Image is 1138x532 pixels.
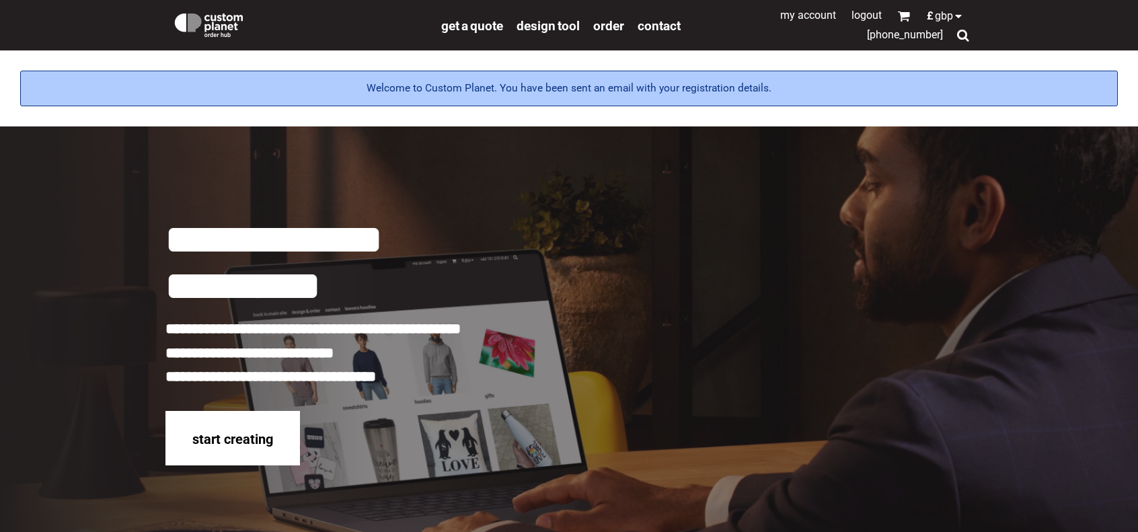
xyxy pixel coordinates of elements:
span: [PHONE_NUMBER] [867,28,943,41]
img: Custom Planet [172,10,245,37]
a: Contact [638,17,681,33]
span: Contact [638,18,681,34]
div: Welcome to Custom Planet. You have been sent an email with your registration details. [20,71,1118,106]
a: order [593,17,624,33]
span: start creating [192,431,273,447]
span: get a quote [441,18,503,34]
a: My Account [780,9,836,22]
a: Custom Planet [165,3,434,44]
span: £ [927,11,935,22]
span: design tool [517,18,580,34]
a: get a quote [441,17,503,33]
a: Logout [851,9,882,22]
span: GBP [935,11,953,22]
a: design tool [517,17,580,33]
span: order [593,18,624,34]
